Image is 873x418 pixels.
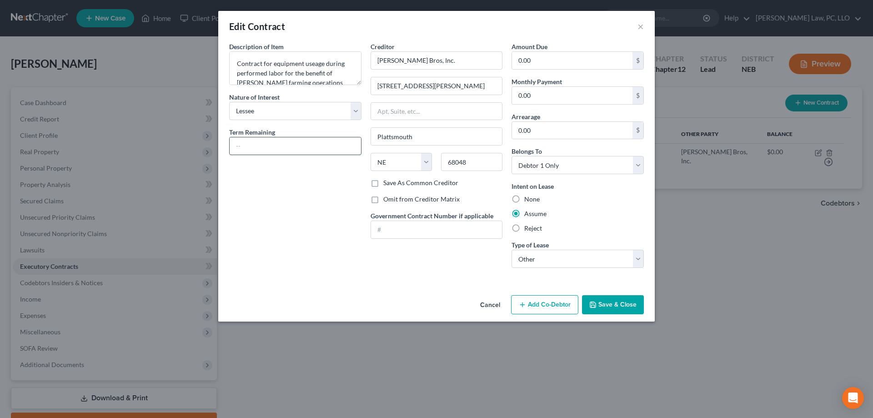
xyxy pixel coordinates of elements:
button: Cancel [473,296,507,314]
label: None [524,195,540,204]
div: $ [632,52,643,69]
input: Enter zip.. [441,153,502,171]
span: Type of Lease [512,241,549,249]
span: Description of Item [229,43,284,50]
label: Reject [524,224,542,233]
input: 0.00 [512,122,632,139]
button: Add Co-Debtor [511,295,578,314]
label: Intent on Lease [512,181,554,191]
div: Open Intercom Messenger [842,387,864,409]
span: Belongs To [512,147,542,155]
input: -- [230,137,361,155]
label: Term Remaining [229,127,275,137]
label: Save As Common Creditor [383,178,458,187]
label: Amount Due [512,42,547,51]
div: Edit Contract [229,20,285,33]
label: Monthly Payment [512,77,562,86]
input: Apt, Suite, etc... [371,103,502,120]
input: 0.00 [512,87,632,104]
div: $ [632,122,643,139]
button: Save & Close [582,295,644,314]
input: Enter city... [371,128,502,145]
div: $ [632,87,643,104]
label: Omit from Creditor Matrix [383,195,460,204]
input: Enter address... [371,77,502,95]
span: Creditor [371,43,395,50]
label: Arrearage [512,112,540,121]
label: Government Contract Number if applicable [371,211,493,221]
label: Assume [524,209,547,218]
input: Search creditor by name... [371,51,503,70]
label: Nature of Interest [229,92,280,102]
button: × [637,21,644,32]
input: 0.00 [512,52,632,69]
input: # [371,221,502,238]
